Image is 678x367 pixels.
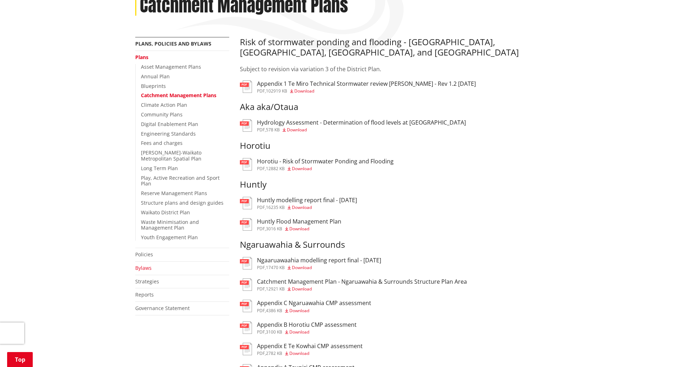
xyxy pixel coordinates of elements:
a: Engineering Standards [141,130,196,137]
div: , [257,330,357,334]
a: Huntly Flood Management Plan pdf,3016 KB Download [240,218,341,231]
div: , [257,309,371,313]
img: document-pdf.svg [240,321,252,334]
a: Waste Minimisation and Management Plan [141,219,199,231]
span: 17470 KB [266,264,285,271]
h3: Appendix C Ngaruawahia CMP assessment [257,300,371,306]
span: 12921 KB [266,286,285,292]
a: Reports [135,291,154,298]
a: Catchment Management Plan - Ngaruawahia & Surrounds Structure Plan Area pdf,12921 KB Download [240,278,467,291]
h3: Appendix 1 Te Miro Technical Stormwater review [PERSON_NAME] - Rev 1.2 [DATE] [257,80,476,87]
a: Appendix 1 Te Miro Technical Stormwater review [PERSON_NAME] - Rev 1.2 [DATE] pdf,102919 KB Download [240,80,476,93]
a: Blueprints [141,83,166,89]
a: Policies [135,251,153,258]
span: pdf [257,308,265,314]
a: Appendix C Ngaruawahia CMP assessment pdf,4386 KB Download [240,300,371,313]
span: Download [292,204,312,210]
img: document-pdf.svg [240,278,252,291]
a: Annual Plan [141,73,170,80]
span: Download [289,226,309,232]
a: Fees and charges [141,140,183,146]
span: pdf [257,286,265,292]
span: Download [292,286,312,292]
a: Huntly modelling report final - [DATE] pdf,16235 KB Download [240,197,357,210]
span: 102919 KB [266,88,287,94]
h3: Appendix E Te Kowhai CMP assessment [257,343,363,350]
div: , [257,205,357,210]
div: , [257,227,341,231]
span: pdf [257,226,265,232]
h3: Aka aka/Otaua [240,102,543,112]
a: Plans, policies and bylaws [135,40,211,47]
img: document-pdf.svg [240,197,252,209]
a: Waikato District Plan [141,209,190,216]
span: 4386 KB [266,308,282,314]
span: 578 KB [266,127,280,133]
a: Catchment Management Plans [141,92,216,99]
h3: Horotiu - Risk of Stormwater Ponding and Flooding [257,158,394,165]
h3: Huntly Flood Management Plan [257,218,341,225]
img: document-pdf.svg [240,300,252,312]
h3: Horotiu [240,141,543,151]
span: 16235 KB [266,204,285,210]
div: , [257,167,394,171]
a: Youth Engagement Plan [141,234,198,241]
a: Community Plans [141,111,183,118]
a: Appendix B Horotiu CMP assessment pdf,3100 KB Download [240,321,357,334]
span: pdf [257,350,265,356]
a: Appendix E Te Kowhai CMP assessment pdf,2782 KB Download [240,343,363,356]
span: Download [287,127,307,133]
span: Download [289,308,309,314]
div: , [257,128,466,132]
a: Ngaaruawaahia modelling report final - [DATE] pdf,17470 KB Download [240,257,381,270]
a: Governance Statement [135,305,190,311]
div: , [257,287,467,291]
a: Digital Enablement Plan [141,121,198,127]
a: Asset Management Plans [141,63,201,70]
a: Structure plans and design guides [141,199,224,206]
p: Subject to revision via variation 3 of the District Plan. [240,65,543,73]
h3: Appendix B Horotiu CMP assessment [257,321,357,328]
h3: Huntly [240,179,543,190]
h3: Ngaaruawaahia modelling report final - [DATE] [257,257,381,264]
a: Strategies [135,278,159,285]
span: 12882 KB [266,166,285,172]
h3: Ngaruawahia & Surrounds [240,240,543,250]
a: Climate Action Plan [141,101,187,108]
span: pdf [257,127,265,133]
iframe: Messenger Launcher [645,337,671,363]
span: pdf [257,264,265,271]
span: Download [289,350,309,356]
div: , [257,89,476,93]
a: Plans [135,54,148,61]
h3: Risk of stormwater ponding and flooding - [GEOGRAPHIC_DATA], [GEOGRAPHIC_DATA], [GEOGRAPHIC_DATA]... [240,37,543,58]
div: , [257,351,363,356]
span: pdf [257,329,265,335]
a: Reserve Management Plans [141,190,207,196]
img: document-pdf.svg [240,158,252,171]
img: document-pdf.svg [240,80,252,93]
span: 3100 KB [266,329,282,335]
span: Download [292,166,312,172]
a: Top [7,352,33,367]
span: pdf [257,166,265,172]
span: Download [294,88,314,94]
a: Horotiu - Risk of Stormwater Ponding and Flooding pdf,12882 KB Download [240,158,394,171]
img: document-pdf.svg [240,119,252,132]
a: Long Term Plan [141,165,178,172]
span: pdf [257,204,265,210]
div: , [257,266,381,270]
span: Download [292,264,312,271]
h3: Catchment Management Plan - Ngaruawahia & Surrounds Structure Plan Area [257,278,467,285]
img: document-pdf.svg [240,257,252,269]
span: Download [289,329,309,335]
span: 2782 KB [266,350,282,356]
h3: Huntly modelling report final - [DATE] [257,197,357,204]
img: document-pdf.svg [240,218,252,231]
a: Bylaws [135,264,152,271]
span: pdf [257,88,265,94]
a: Play, Active Recreation and Sport Plan [141,174,220,187]
a: [PERSON_NAME]-Waikato Metropolitan Spatial Plan [141,149,201,162]
h3: Hydrology Assessment - Determination of flood levels at [GEOGRAPHIC_DATA] [257,119,466,126]
img: document-pdf.svg [240,343,252,355]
